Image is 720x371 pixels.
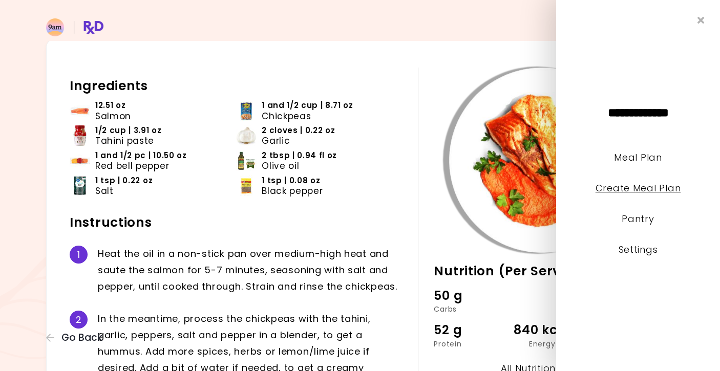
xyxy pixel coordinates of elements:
div: 50 g [434,286,506,305]
i: Close [697,15,705,25]
div: Energy [506,340,578,347]
span: 1 and 1/2 cup | 8.71 oz [262,100,353,111]
span: Garlic [262,136,290,146]
span: 2 tbsp | 0.94 fl oz [262,150,337,161]
span: 1 tsp | 0.08 oz [262,176,320,186]
span: Tahini paste [95,136,154,146]
span: 12.51 oz [95,100,125,111]
div: 1 [70,246,88,264]
div: Carbs [434,305,506,313]
h2: Ingredients [70,78,403,94]
span: Go Back [61,332,102,343]
div: 840 kcal [506,320,578,340]
span: 2 cloves | 0.22 oz [262,125,335,136]
span: Salmon [95,111,131,121]
a: Settings [619,243,658,256]
a: Create Meal Plan [596,182,681,194]
span: 1 and 1/2 pc | 10.50 oz [95,150,187,161]
span: 1/2 cup | 3.91 oz [95,125,162,136]
div: 52 g [434,320,506,340]
span: Chickpeas [262,111,311,121]
span: 1 tsp | 0.22 oz [95,176,153,186]
div: 2 [70,311,88,329]
h2: Instructions [70,214,403,231]
span: Olive oil [262,161,299,171]
h2: Nutrition (Per Serving) [434,263,650,279]
button: Go Back [46,332,108,343]
div: Protein [434,340,506,347]
img: RxDiet [46,18,103,36]
div: H e a t t h e o i l i n a n o n - s t i c k p a n o v e r m e d i u m - h i g h h e a t a n d s a... [98,246,403,295]
span: Red bell pepper [95,161,169,171]
span: Black pepper [262,186,323,196]
a: Meal Plan [614,151,662,164]
span: Salt [95,186,114,196]
a: Pantry [622,212,654,225]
